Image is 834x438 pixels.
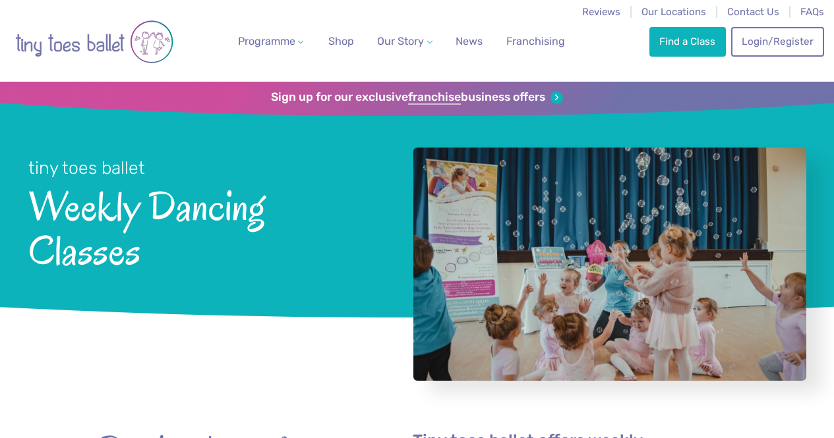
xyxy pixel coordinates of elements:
a: Find a Class [649,27,726,56]
a: FAQs [800,6,824,18]
span: News [456,35,483,47]
a: Contact Us [727,6,779,18]
a: Reviews [582,6,620,18]
a: Franchising [501,28,570,55]
span: Programme [238,35,295,47]
a: Login/Register [731,27,823,56]
a: News [450,28,488,55]
small: tiny toes ballet [28,157,145,178]
span: Franchising [506,35,565,47]
a: Sign up for our exclusivefranchisebusiness offers [271,90,563,105]
a: Our Locations [641,6,706,18]
a: Shop [323,28,359,55]
span: Weekly Dancing Classes [28,180,378,273]
img: tiny toes ballet [15,9,173,75]
a: Our Story [372,28,438,55]
span: Our Story [377,35,424,47]
span: Shop [328,35,354,47]
strong: franchise [408,90,461,105]
a: Programme [233,28,309,55]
